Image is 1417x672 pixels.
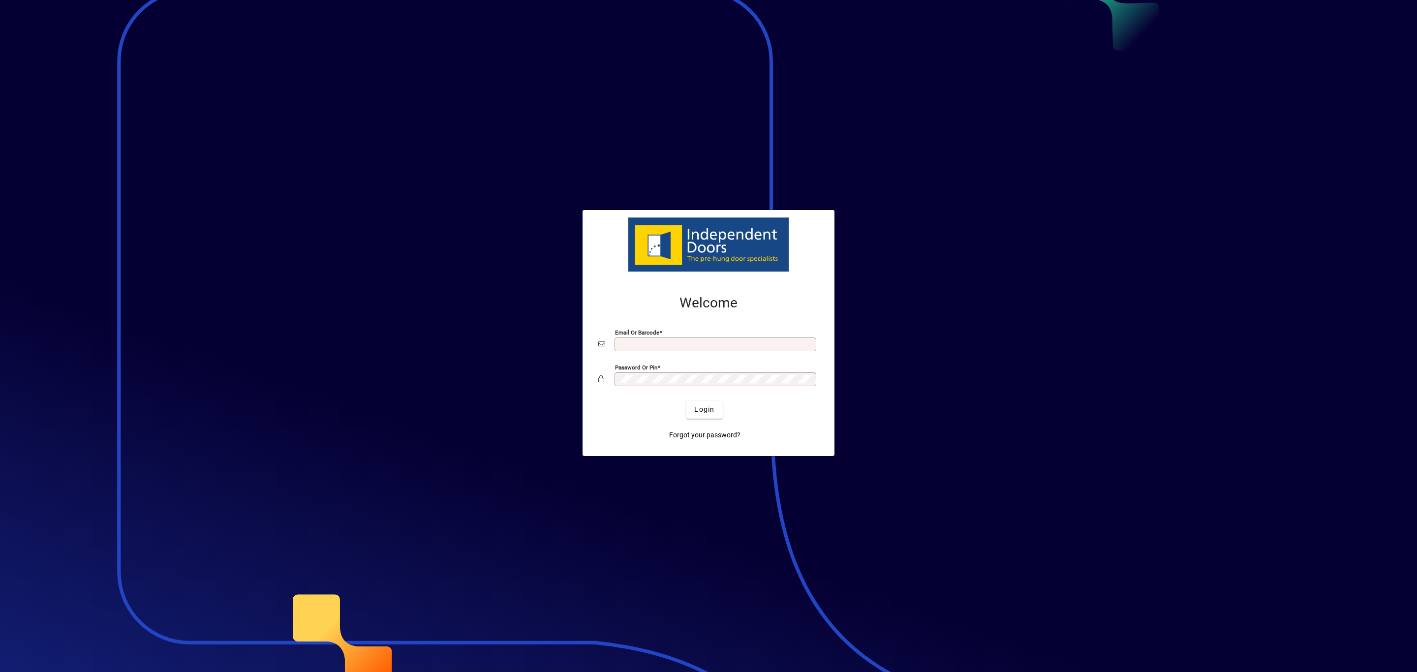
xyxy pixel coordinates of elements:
[615,329,659,336] mat-label: Email or Barcode
[665,427,744,444] a: Forgot your password?
[598,295,819,311] h2: Welcome
[694,404,714,415] span: Login
[615,364,657,370] mat-label: Password or Pin
[669,430,740,440] span: Forgot your password?
[686,401,722,419] button: Login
